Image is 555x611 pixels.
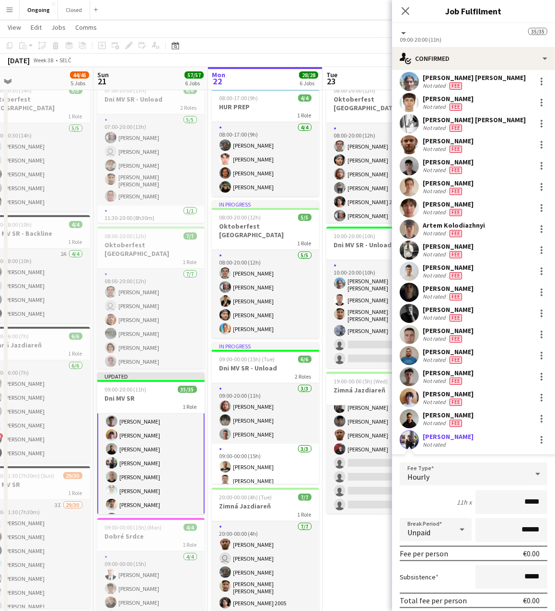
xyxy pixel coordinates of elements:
app-card-role: 5/507:00-20:00 (13h)[PERSON_NAME] [PERSON_NAME][PERSON_NAME][PERSON_NAME] [PERSON_NAME][PERSON_NAME] [97,115,205,206]
div: Crew has different fees then in role [448,166,464,174]
div: [PERSON_NAME] [PERSON_NAME] [423,115,526,124]
div: [PERSON_NAME] [423,137,474,145]
span: 08:00-20:00 (12h) [220,214,261,221]
span: 1 Role [298,240,312,247]
app-card-role: 4/610:00-20:00 (10h)[PERSON_NAME] [PERSON_NAME][PERSON_NAME][PERSON_NAME] [PERSON_NAME][PERSON_NAME] [326,260,434,368]
span: Fee [450,188,462,195]
span: Fee [450,104,462,111]
span: 44/45 [70,71,89,79]
div: [PERSON_NAME] [423,242,474,251]
span: 1 Role [69,238,82,245]
span: Fee [450,230,462,237]
span: 4/4 [184,524,197,531]
span: Fee [450,272,462,279]
span: Fee [450,293,462,300]
div: Not rated [423,314,448,322]
div: [PERSON_NAME] [423,200,474,208]
span: Unpaid [407,528,430,537]
div: Updated [97,372,205,380]
span: 5/5 [298,214,312,221]
div: Crew has different fees then in role [448,272,464,279]
span: 1 Role [183,541,197,548]
a: View [4,21,25,34]
div: [PERSON_NAME] [423,347,474,356]
span: 2 Roles [181,104,197,111]
span: Fee [450,209,462,216]
div: Not rated [423,272,448,279]
span: 7/7 [298,494,312,501]
div: 09:00-20:00 (11h) [400,36,547,43]
h3: Oktoberfest [GEOGRAPHIC_DATA] [97,241,205,258]
div: 08:00-20:00 (12h)6/6Oktoberfest [GEOGRAPHIC_DATA]1 Role6/608:00-20:00 (12h)[PERSON_NAME][PERSON_N... [326,81,434,223]
span: Fee [450,125,462,132]
div: In progress [212,342,319,350]
span: 35/35 [178,386,197,393]
span: 1 Role [69,113,82,120]
span: 20:00-00:00 (4h) (Tue) [220,494,272,501]
span: 35/35 [528,28,547,35]
div: Not rated [423,230,448,237]
span: 6/6 [298,356,312,363]
div: 11h x [457,498,472,507]
div: [PERSON_NAME] [423,369,474,377]
app-card-role: 4/408:00-17:00 (9h)[PERSON_NAME][PERSON_NAME][PERSON_NAME][PERSON_NAME] [212,122,319,196]
span: 6/6 [184,87,197,94]
span: 22 [210,76,225,87]
label: Subsistence [400,573,439,581]
button: Closed [58,0,90,19]
div: [PERSON_NAME] [423,284,474,293]
div: Not rated [423,293,448,300]
h3: Dni MV SR - Unload [212,364,319,372]
span: 08:00-17:00 (9h) [220,94,258,102]
h3: Dni MV SR - Unload [97,95,205,104]
span: 57/57 [185,71,204,79]
div: [PERSON_NAME] [423,432,474,441]
button: Ongoing [20,0,58,19]
span: 09:00-00:00 (15h) (Mon) [105,524,162,531]
span: Fee [450,167,462,174]
app-card-role: 19:00-00:00 (5h)[PERSON_NAME][PERSON_NAME][PERSON_NAME][PERSON_NAME][PERSON_NAME][PERSON_NAME] [326,357,434,514]
div: Not rated [423,335,448,343]
div: [PERSON_NAME] [PERSON_NAME] [423,73,526,82]
div: In progress08:00-17:00 (9h)4/4HUR PREP1 Role4/408:00-17:00 (9h)[PERSON_NAME][PERSON_NAME][PERSON_... [212,81,319,196]
app-job-card: 07:00-20:00 (13h)6/6Dni MV SR - Unload2 Roles5/507:00-20:00 (13h)[PERSON_NAME] [PERSON_NAME][PERS... [97,81,205,223]
span: 08:00-20:00 (12h) [334,87,376,94]
div: Fee per person [400,549,448,558]
span: 28/28 [299,71,318,79]
span: Fee [450,335,462,343]
span: 7/7 [184,232,197,240]
div: Not rated [423,356,448,364]
div: [PERSON_NAME] [423,305,474,314]
div: Crew has different fees then in role [448,103,464,111]
span: Fee [450,82,462,90]
div: [DATE] [8,56,30,65]
span: Mon [212,70,225,79]
div: Not rated [423,398,448,406]
span: Comms [75,23,97,32]
div: [PERSON_NAME] [423,263,474,272]
span: View [8,23,21,32]
h3: Dni MV SR [97,394,205,403]
a: Comms [71,21,101,34]
span: 6/6 [69,333,82,340]
div: Crew has different fees then in role [448,314,464,322]
div: Crew has different fees then in role [448,230,464,237]
app-job-card: In progress09:00-00:00 (15h) (Tue)6/6Dni MV SR - Unload2 Roles3/309:00-20:00 (11h)[PERSON_NAME][P... [212,342,319,484]
app-card-role: 6/608:00-20:00 (12h)[PERSON_NAME][PERSON_NAME][PERSON_NAME][PERSON_NAME][PERSON_NAME] 2005[PERSON... [326,123,434,225]
div: 6 Jobs [300,80,318,87]
span: 2 Roles [295,373,312,380]
span: Week 38 [32,57,56,64]
span: 07:00-20:00 (13h) [105,87,147,94]
div: Not rated [423,208,448,216]
div: Not rated [423,103,448,111]
app-job-card: 10:00-20:00 (10h)4/6Dni MV SR - Unload1 Role4/610:00-20:00 (10h)[PERSON_NAME] [PERSON_NAME][PERSO... [326,227,434,368]
div: Crew has different fees then in role [448,187,464,195]
div: Crew has different fees then in role [448,335,464,343]
span: 4/4 [298,94,312,102]
div: Not rated [423,166,448,174]
div: [PERSON_NAME] [423,158,474,166]
span: Fee [450,314,462,322]
div: Crew has different fees then in role [448,398,464,406]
